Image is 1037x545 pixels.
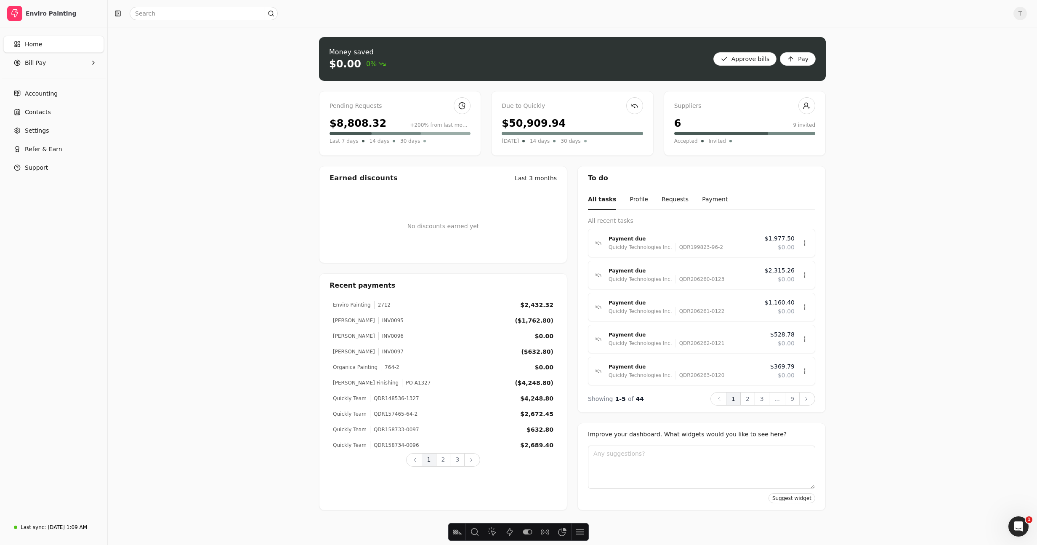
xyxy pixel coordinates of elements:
[535,332,553,341] div: $0.00
[615,395,626,402] span: 1 - 5
[436,453,451,467] button: 2
[3,159,104,176] button: Support
[675,243,723,251] div: QDR199823-96-2
[609,275,672,283] div: Quickly Technologies Inc.
[765,266,795,275] span: $2,315.26
[765,298,795,307] span: $1,160.40
[130,7,278,20] input: Search
[450,453,465,467] button: 3
[333,301,371,309] div: Enviro Painting
[609,243,672,251] div: Quickly Technologies Inc.
[530,137,550,145] span: 14 days
[3,85,104,102] a: Accounting
[333,395,367,402] div: Quickly Team
[675,275,725,283] div: QDR206260-0123
[740,392,755,406] button: 2
[778,339,795,348] span: $0.00
[520,301,553,310] div: $2,432.32
[333,379,399,387] div: [PERSON_NAME] Finishing
[3,141,104,158] button: Refer & Earn
[521,347,553,356] div: ($632.80)
[515,316,553,325] div: ($1,762.80)
[535,363,553,372] div: $0.00
[330,173,398,183] div: Earned discounts
[1013,7,1027,20] span: T
[333,410,367,418] div: Quickly Team
[329,57,361,71] div: $0.00
[578,166,825,190] div: To do
[370,426,419,433] div: QDR158733-0097
[333,348,375,355] div: [PERSON_NAME]
[25,163,48,172] span: Support
[785,392,800,406] button: 9
[370,137,389,145] span: 14 days
[25,126,49,135] span: Settings
[329,47,386,57] div: Money saved
[778,307,795,316] span: $0.00
[793,121,815,129] div: 9 invited
[609,299,758,307] div: Payment due
[520,394,553,403] div: $4,248.80
[515,174,557,183] button: Last 3 months
[674,137,698,145] span: Accepted
[25,40,42,49] span: Home
[520,441,553,450] div: $2,689.40
[330,102,471,111] div: Pending Requests
[370,441,419,449] div: QDR158734-0096
[25,89,58,98] span: Accounting
[765,234,795,243] span: $1,977.50
[768,493,815,503] button: Suggest widget
[370,410,417,418] div: QDR157465-64-2
[778,275,795,284] span: $0.00
[609,371,672,379] div: Quickly Technologies Inc.
[333,441,367,449] div: Quickly Team
[630,190,648,210] button: Profile
[709,137,726,145] span: Invited
[702,190,728,210] button: Payment
[378,317,404,324] div: INV0095
[3,104,104,120] a: Contacts
[520,410,553,419] div: $2,672.45
[769,392,785,406] button: ...
[333,332,375,340] div: [PERSON_NAME]
[1008,516,1029,537] iframe: Intercom live chat
[3,122,104,139] a: Settings
[726,392,741,406] button: 1
[675,339,725,347] div: QDR206262-0121
[713,52,777,66] button: Approve bills
[333,317,375,324] div: [PERSON_NAME]
[333,363,378,371] div: Organica Painting
[25,145,62,154] span: Refer & Earn
[330,137,359,145] span: Last 7 days
[410,121,471,129] div: +200% from last month
[21,524,46,531] div: Last sync:
[609,267,758,275] div: Payment due
[25,59,46,67] span: Bill Pay
[770,330,795,339] span: $528.78
[662,190,689,210] button: Requests
[780,52,816,66] button: Pay
[515,379,553,387] div: ($4,248.80)
[330,116,386,131] div: $8,808.32
[675,307,725,315] div: QDR206261-0122
[400,137,420,145] span: 30 days
[402,379,431,387] div: PO A1327
[588,216,815,225] div: All recent tasks
[3,520,104,535] a: Last sync:[DATE] 1:09 AM
[407,208,479,244] div: No discounts earned yet
[588,430,815,439] div: Improve your dashboard. What widgets would you like to see here?
[366,59,386,69] span: 0%
[378,332,404,340] div: INV0096
[1026,516,1032,523] span: 1
[561,137,580,145] span: 30 days
[609,235,758,243] div: Payment due
[48,524,87,531] div: [DATE] 1:09 AM
[609,331,763,339] div: Payment due
[526,425,553,434] div: $632.80
[422,453,436,467] button: 1
[674,116,681,131] div: 6
[381,363,399,371] div: 764-2
[378,348,404,355] div: INV0097
[609,339,672,347] div: Quickly Technologies Inc.
[674,102,815,111] div: Suppliers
